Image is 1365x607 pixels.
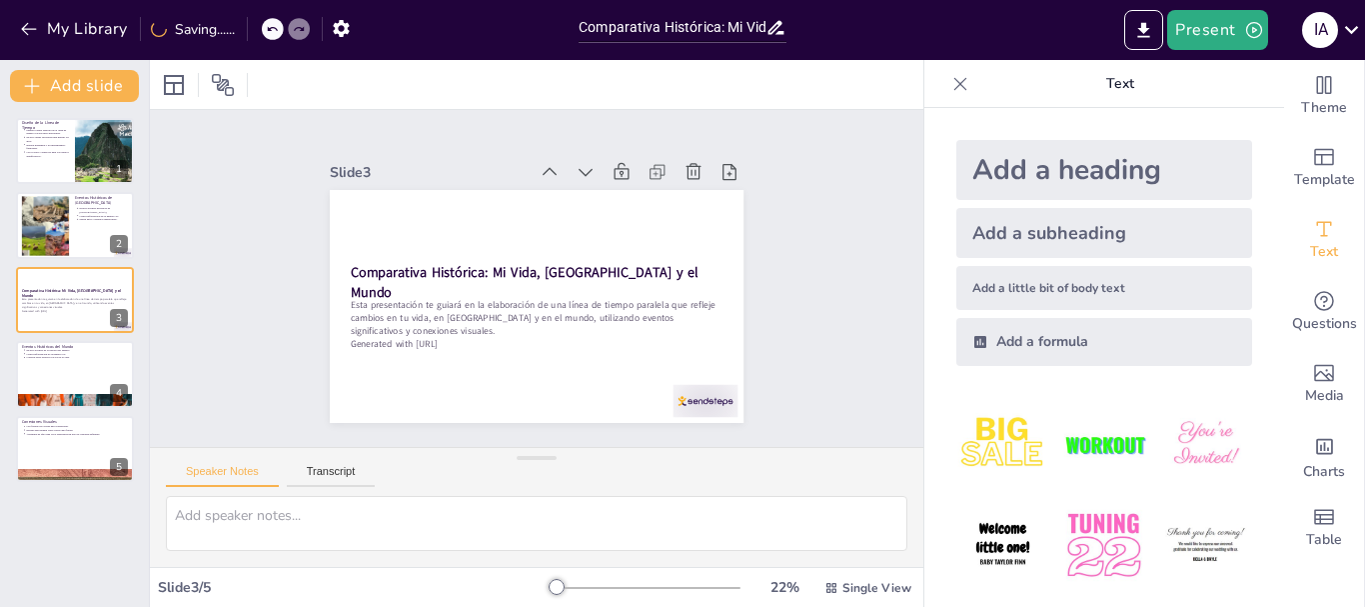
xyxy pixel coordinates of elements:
div: 3 [110,309,128,327]
div: Change the overall theme [1284,60,1364,132]
div: Add images, graphics, shapes or video [1284,348,1364,420]
div: Get real-time input from your audience [1284,276,1364,348]
p: Eventos Históricos de [GEOGRAPHIC_DATA] [75,194,128,205]
p: Incluye eventos históricos de [GEOGRAPHIC_DATA]. [79,206,128,213]
img: 6.jpeg [1159,499,1252,592]
strong: Comparativa Histórica: Mi Vida, [GEOGRAPHIC_DATA] y el Mundo [378,217,721,327]
p: Escribe una palabra clave sobre cada flecha. [26,428,128,432]
img: 1.jpeg [956,398,1049,491]
p: Usa colores y símbolos para los eventos significativos. [26,150,69,157]
div: Add a little bit of body text [956,266,1252,310]
span: Single View [842,580,911,596]
p: Incluye eventos de la historia del mundo. [26,349,128,353]
span: Position [211,73,235,97]
button: I A [1302,10,1338,50]
div: Layout [158,69,190,101]
div: Add text boxes [1284,204,1364,276]
button: Present [1167,10,1267,50]
div: 5 [16,416,134,482]
div: I A [1302,12,1338,48]
span: Text [1310,241,1338,263]
p: Resalta mudanzas y acontecimientos familiares. [26,143,69,150]
p: Esta presentación te guiará en la elaboración de una línea de tiempo paralela que refleje cambios... [22,298,128,309]
p: Diseña la parte superior de la línea de tiempo con tus datos personales. [26,128,69,135]
img: 5.jpeg [1057,499,1150,592]
div: 3 [16,267,134,333]
div: Add a formula [956,318,1252,366]
div: 2 [16,192,134,258]
button: Add slide [10,70,139,102]
p: Usa flechas de colores para conexiones. [26,424,128,428]
img: 4.jpeg [956,499,1049,592]
div: Add a heading [956,140,1252,200]
div: Add charts and graphs [1284,420,1364,492]
img: 2.jpeg [1057,398,1150,491]
p: Marca años y periodos importantes. [79,217,128,221]
div: 5 [110,458,128,476]
button: Transcript [287,465,376,487]
div: 1 [16,118,134,184]
div: Add a table [1284,492,1364,564]
div: 22 % [760,578,808,597]
span: Template [1294,169,1355,191]
p: Utiliza información de la página 105. [26,352,128,356]
p: Asegúrate de que cada color represente un tipo de conexión diferente. [26,432,128,436]
span: Media [1305,385,1344,407]
strong: Comparativa Histórica: Mi Vida, [GEOGRAPHIC_DATA] y el Mundo [22,288,121,299]
div: Add a subheading [956,208,1252,258]
p: Diseño de la Línea de Tiempo [22,120,69,131]
div: 4 [110,384,128,402]
div: Add ready made slides [1284,132,1364,204]
div: 1 [110,160,128,178]
div: Slide 3 [566,330,763,390]
button: Speaker Notes [166,465,279,487]
p: Utiliza información de la página 103. [79,213,128,217]
img: 3.jpeg [1159,398,1252,491]
button: Export to PowerPoint [1124,10,1163,50]
p: Generated with [URL] [22,309,128,313]
span: Questions [1292,313,1357,335]
span: Table [1306,529,1342,551]
p: Eventos Históricos del Mundo [22,344,128,350]
p: Text [976,60,1264,108]
span: Charts [1303,461,1345,483]
input: Insert title [579,13,765,42]
div: Slide 3 / 5 [158,578,549,597]
span: Theme [1301,97,1347,119]
p: Conexiones Visuales [22,418,128,424]
p: Generated with [URL] [340,169,706,260]
div: Saving...... [151,20,235,39]
p: Esta presentación te guiará en la elaboración de una línea de tiempo paralela que refleje cambios... [342,182,714,298]
p: Incluye líneas verticales para marcar los años. [26,136,69,143]
p: Conecta estos eventos con los de tu vida. [26,356,128,360]
div: 4 [16,341,134,407]
div: 2 [110,235,128,253]
button: My Library [15,13,136,45]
